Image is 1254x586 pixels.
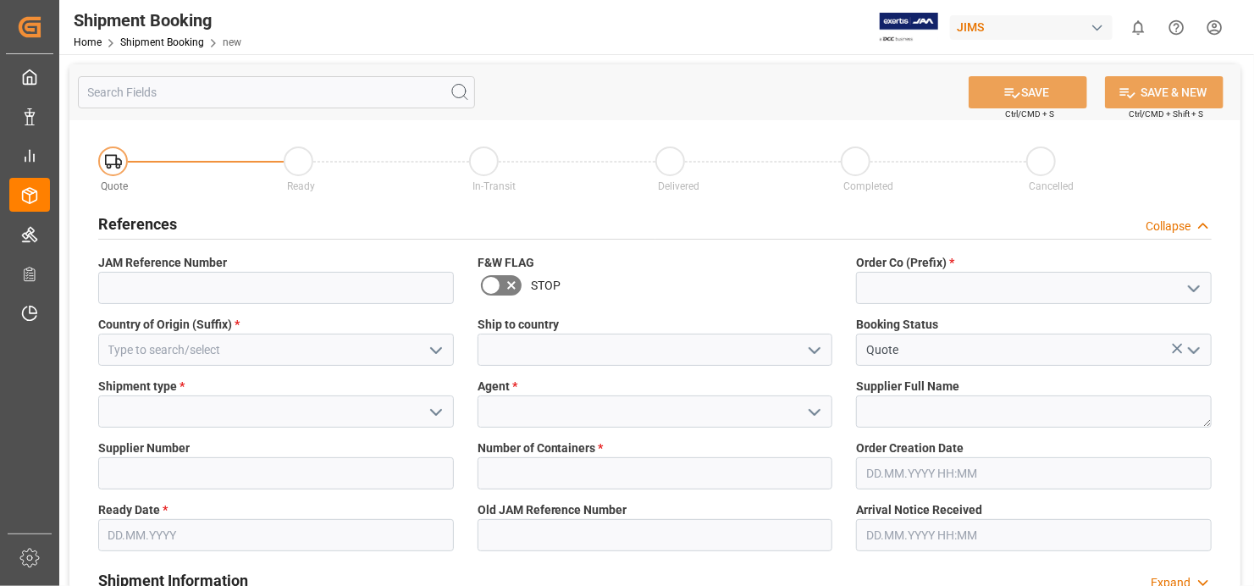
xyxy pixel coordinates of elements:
input: DD.MM.YYYY HH:MM [856,519,1212,551]
button: open menu [801,399,826,425]
span: Supplier Full Name [856,378,959,395]
input: DD.MM.YYYY HH:MM [856,457,1212,489]
a: Shipment Booking [120,36,204,48]
div: Collapse [1146,218,1190,235]
img: Exertis%20JAM%20-%20Email%20Logo.jpg_1722504956.jpg [880,13,938,42]
span: JAM Reference Number [98,254,227,272]
button: open menu [801,337,826,363]
span: Ready [287,180,315,192]
button: show 0 new notifications [1119,8,1157,47]
span: Shipment type [98,378,185,395]
h2: References [98,213,177,235]
div: Shipment Booking [74,8,241,33]
span: Quote [102,180,129,192]
span: In-Transit [472,180,516,192]
span: Ship to country [478,316,559,334]
span: STOP [531,277,561,295]
button: SAVE & NEW [1105,76,1224,108]
span: F&W FLAG [478,254,534,272]
span: Number of Containers [478,439,604,457]
span: Delivered [658,180,699,192]
button: open menu [1179,337,1205,363]
span: Completed [843,180,893,192]
span: Arrival Notice Received [856,501,982,519]
button: SAVE [969,76,1087,108]
span: Booking Status [856,316,938,334]
span: Agent [478,378,517,395]
button: open menu [1179,275,1205,301]
span: Old JAM Reference Number [478,501,627,519]
span: Cancelled [1029,180,1074,192]
input: Type to search/select [98,334,454,366]
span: Ready Date [98,501,168,519]
button: open menu [422,337,447,363]
button: JIMS [950,11,1119,43]
span: Country of Origin (Suffix) [98,316,240,334]
button: open menu [422,399,447,425]
div: JIMS [950,15,1113,40]
span: Order Creation Date [856,439,964,457]
span: Supplier Number [98,439,190,457]
button: Help Center [1157,8,1196,47]
span: Ctrl/CMD + Shift + S [1129,108,1203,120]
a: Home [74,36,102,48]
input: DD.MM.YYYY [98,519,454,551]
span: Order Co (Prefix) [856,254,954,272]
span: Ctrl/CMD + S [1005,108,1054,120]
input: Search Fields [78,76,475,108]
